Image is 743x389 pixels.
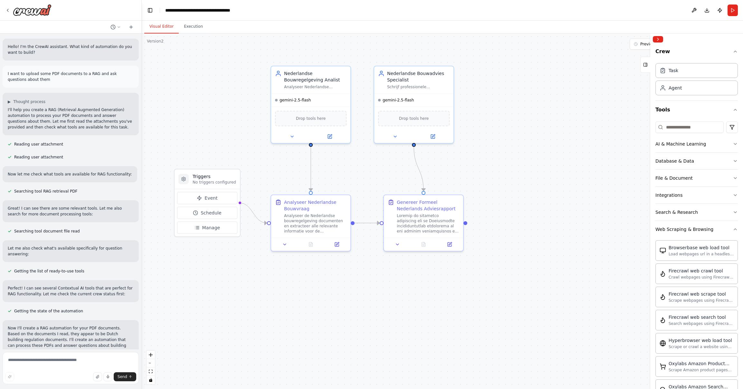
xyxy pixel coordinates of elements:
[8,171,132,177] p: Now let me check what tools are available for RAG functionality:
[655,158,694,164] div: Database & Data
[387,70,450,83] div: Nederlandse Bouwadvies Specialist
[374,66,454,144] div: Nederlandse Bouwadvies SpecialistSchrijf professionele Nederlandse adviesrapporten over bouwproje...
[669,314,734,320] div: Firecrawl web search tool
[669,321,734,326] div: Search webpages using Firecrawl and return the results
[648,33,653,389] button: Toggle Sidebar
[8,205,134,217] p: Great! I can see there are some relevant tools. Let me also search for more document processing t...
[147,359,155,367] button: zoom out
[165,7,230,14] nav: breadcrumb
[177,192,237,204] button: Event
[284,199,347,212] div: Analyseer Nederlandse Bouwvraag
[296,115,326,122] span: Drop tools here
[14,155,63,160] span: Reading user attachment
[147,367,155,376] button: fit view
[126,23,136,31] button: Start a new chat
[653,36,663,43] button: Collapse right sidebar
[669,337,734,344] div: Hyperbrowser web load tool
[177,222,237,234] button: Manage
[410,241,437,248] button: No output available
[660,317,666,323] img: Firecrawlsearchtool
[655,61,738,100] div: Crew
[13,4,52,16] img: Logo
[8,107,134,130] p: I'll help you create a RAG (Retrieval Augmented Generation) automation to process your PDF docume...
[669,360,734,367] div: Oxylabs Amazon Product Scraper tool
[284,84,347,90] div: Analyseer Nederlandse bouwregelgeving documenten en extracteer relevante informatie voor bouwvrag...
[655,170,738,186] button: File & Document
[655,226,713,232] div: Web Scraping & Browsing
[326,241,348,248] button: Open in side panel
[8,325,134,354] p: Now I'll create a RAG automation for your PDF documents. Based on the documents I read, they appe...
[387,84,450,90] div: Schrijf professionele Nederlandse adviesrapporten over bouwprojecten met vergunningadvies, techni...
[5,372,14,381] button: Improve this prompt
[8,99,45,104] button: ▶Thought process
[655,187,738,204] button: Integrations
[8,285,134,297] p: Perfect! I can see several Contextual AI tools that are perfect for RAG functionality. Let me che...
[669,298,734,303] div: Scrape webpages using Firecrawl and return the contents
[669,244,734,251] div: Browserbase web load tool
[93,372,102,381] button: Upload files
[655,45,738,61] button: Crew
[399,115,429,122] span: Drop tools here
[411,147,427,191] g: Edge from 78dff934-5f24-4694-8eaf-8e43d51d3f75 to 006aeb45-836e-4258-8357-e97e3e10decf
[669,67,678,74] div: Task
[8,44,134,55] p: Hello! I'm the CrewAI assistant. What kind of automation do you want to build?
[655,175,693,181] div: File & Document
[14,229,80,234] span: Searching tool document file read
[193,180,236,185] p: No triggers configured
[271,194,351,251] div: Analyseer Nederlandse BouwvraagAnalyseer de Nederlandse bouwregelgeving documenten en extracteer ...
[271,66,351,144] div: Nederlandse Bouwregelgeving AnalistAnalyseer Nederlandse bouwregelgeving documenten en extracteer...
[147,376,155,384] button: toggle interactivity
[201,210,221,216] span: Schedule
[280,98,311,103] span: gemini-2.5-flash
[147,351,155,359] button: zoom in
[103,372,112,381] button: Click to speak your automation idea
[147,39,164,44] div: Version 2
[660,247,666,254] img: Browserbaseloadtool
[114,372,136,381] button: Send
[669,367,734,373] div: Scrape Amazon product pages with Oxylabs Amazon Product Scraper
[14,308,83,314] span: Getting the state of the automation
[660,340,666,346] img: Hyperbrowserloadtool
[669,251,734,257] div: Load webpages url in a headless browser using Browserbase and return the contents
[14,142,63,147] span: Reading user attachment
[414,133,451,140] button: Open in side panel
[8,99,11,104] span: ▶
[179,20,208,33] button: Execution
[669,344,734,349] div: Scrape or crawl a website using Hyperbrowser and return the contents in properly formatted markdo...
[311,133,348,140] button: Open in side panel
[655,101,738,119] button: Tools
[8,245,134,257] p: Let me also check what's available specifically for question answering:
[669,268,734,274] div: Firecrawl web crawl tool
[108,23,123,31] button: Switch to previous chat
[13,99,45,104] span: Thought process
[383,98,414,103] span: gemini-2.5-flash
[660,363,666,370] img: Oxylabsamazonproductscrapertool
[144,20,179,33] button: Visual Editor
[397,199,459,212] div: Genereer Formeel Nederlands Adviesrapport
[655,209,698,215] div: Search & Research
[14,269,84,274] span: Getting the list of ready-to-use tools
[655,204,738,221] button: Search & Research
[193,173,236,180] h3: Triggers
[8,71,134,82] p: I want to upload some PDF documents to a RAG and ask questions about them
[14,189,78,194] span: Searching tool RAG retrieval PDF
[640,42,679,47] span: Previous executions
[174,169,241,237] div: TriggersNo triggers configuredEventScheduleManage
[438,241,461,248] button: Open in side panel
[655,136,738,152] button: AI & Machine Learning
[660,294,666,300] img: Firecrawlscrapewebsitetool
[669,275,734,280] div: Crawl webpages using Firecrawl and return the contents
[118,374,127,379] span: Send
[669,291,734,297] div: Firecrawl web scrape tool
[397,213,459,234] div: Loremip do sitametco adipiscing eli se Doeiusmodte incididuntutlab etdolorema al eni adminim veni...
[383,194,464,251] div: Genereer Formeel Nederlands AdviesrapportLoremip do sitametco adipiscing eli se Doeiusmodte incid...
[297,241,325,248] button: No output available
[660,270,666,277] img: Firecrawlcrawlwebsitetool
[177,207,237,219] button: Schedule
[655,192,682,198] div: Integrations
[239,200,267,226] g: Edge from triggers to 15d66722-0690-46bd-89cb-0e144bfc65fa
[655,153,738,169] button: Database & Data
[355,220,380,226] g: Edge from 15d66722-0690-46bd-89cb-0e144bfc65fa to 006aeb45-836e-4258-8357-e97e3e10decf
[630,39,707,50] button: Previous executions
[146,6,155,15] button: Hide left sidebar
